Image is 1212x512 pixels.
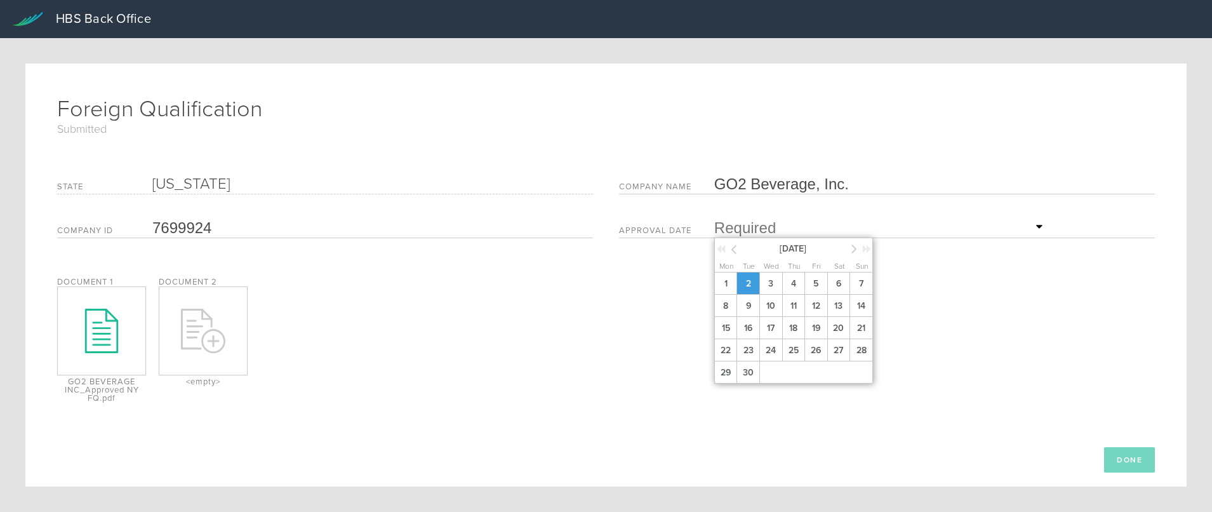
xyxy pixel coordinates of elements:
label: Company ID [57,227,152,238]
span: Sun [856,262,868,271]
span: Mon [719,262,733,271]
div: <empty> [159,378,248,386]
span: 29 [714,361,737,384]
span: 3 [759,273,782,295]
span: 22 [714,339,737,361]
div: [US_STATE] [152,175,587,194]
span: 16 [736,317,759,339]
span: Fri [812,262,821,271]
span: 12 [804,295,827,317]
input: Required [714,219,1047,238]
span: [DATE] [739,241,847,255]
span: 7 [849,273,872,295]
span: 1 [714,273,737,295]
span: Thu [788,262,800,271]
span: 21 [849,317,872,339]
span: 9 [736,295,759,317]
span: 10 [759,295,782,317]
span: 6 [827,273,850,295]
span: 2 [736,273,759,295]
button: Done [1104,447,1155,473]
span: 28 [849,339,872,361]
input: Required [152,219,587,238]
span: 23 [736,339,759,361]
span: 8 [714,295,737,317]
span: 20 [827,317,850,339]
h1: Foreign Qualification [57,95,1155,137]
label: Company Name [619,183,714,194]
span: 14 [849,295,872,317]
label: State [57,183,152,194]
span: 4 [782,273,805,295]
span: 19 [804,317,827,339]
span: 5 [804,273,827,295]
span: 11 [782,295,805,317]
span: 13 [827,295,850,317]
span: 30 [736,361,760,384]
span: Sat [834,262,844,271]
span: Tue [743,262,755,271]
span: 15 [714,317,737,339]
label: Document 1 [57,277,113,287]
span: 25 [782,339,805,361]
label: Document 2 [159,277,217,287]
span: 27 [827,339,850,361]
input: Required [714,175,1149,194]
span: Wed [764,262,779,271]
span: 24 [759,339,782,361]
span: 18 [782,317,805,339]
span: Submitted [57,123,1155,137]
span: 17 [759,317,782,339]
label: Approval Date [619,227,714,238]
div: GO2 BEVERAGE INC_Approved NY FQ.pdf [57,378,146,403]
span: 26 [804,339,827,361]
